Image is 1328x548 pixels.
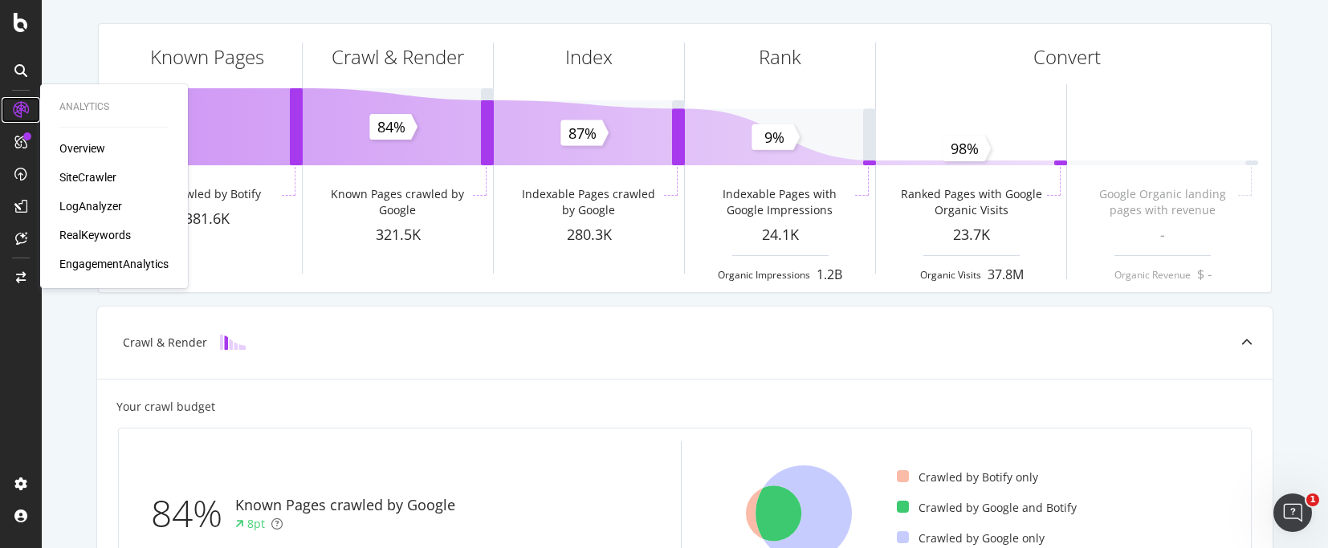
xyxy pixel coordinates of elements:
a: Overview [59,140,105,156]
div: Index [565,43,613,71]
a: LogAnalyzer [59,198,122,214]
div: 84% [151,487,235,540]
div: 381.6K [112,209,302,229]
a: EngagementAnalytics [59,256,169,272]
div: Known Pages crawled by Google [325,186,469,218]
div: Organic Impressions [718,268,810,282]
div: 280.3K [494,225,684,246]
iframe: Intercom live chat [1273,493,1312,532]
div: Known Pages [150,43,264,71]
div: 1.2B [817,266,842,284]
span: 1 [1306,493,1319,506]
img: block-icon [220,335,246,350]
div: Crawled by Google and Botify [897,500,1077,516]
div: Rank [759,43,801,71]
a: RealKeywords [59,227,131,243]
div: Crawl & Render [123,335,207,351]
div: 321.5K [303,225,493,246]
div: Analytics [59,100,169,114]
div: Crawled by Google only [897,530,1045,546]
div: 8pt [247,516,265,532]
div: Crawl & Render [332,43,464,71]
div: Your crawl budget [116,399,215,415]
div: 24.1K [685,225,875,246]
div: Crawled by Botify only [897,469,1038,485]
div: Pages crawled by Botify [134,186,261,202]
a: SiteCrawler [59,169,116,185]
div: Indexable Pages crawled by Google [516,186,660,218]
div: Known Pages crawled by Google [235,495,455,516]
div: Indexable Pages with Google Impressions [707,186,851,218]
